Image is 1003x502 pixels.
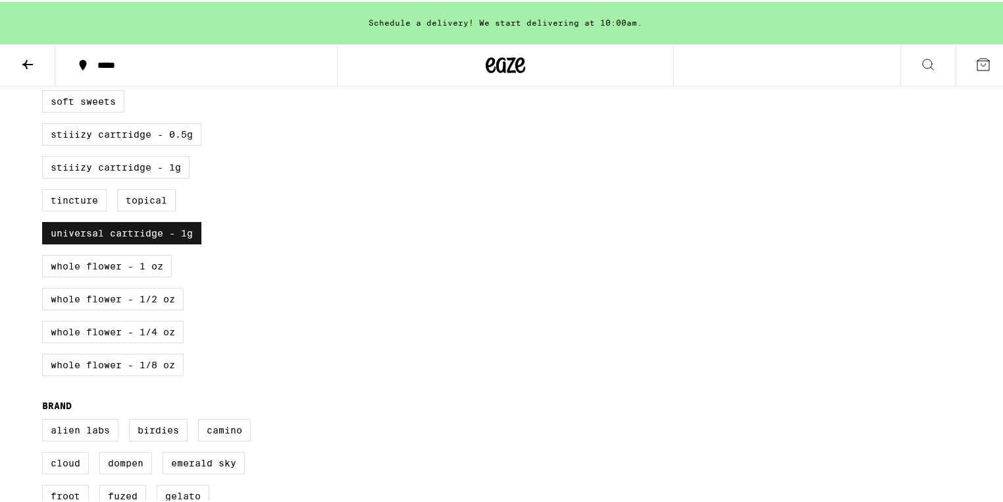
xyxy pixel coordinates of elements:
[42,187,107,209] label: Tincture
[42,417,118,439] label: Alien Labs
[42,319,184,341] label: Whole Flower - 1/4 oz
[42,399,72,409] legend: Brand
[42,121,201,144] label: STIIIZY Cartridge - 0.5g
[8,9,95,20] span: Hi. Need any help?
[42,352,184,374] label: Whole Flower - 1/8 oz
[42,220,201,242] label: Universal Cartridge - 1g
[42,154,190,177] label: STIIIZY Cartridge - 1g
[198,417,251,439] label: Camino
[42,88,124,111] label: Soft Sweets
[129,417,188,439] label: Birdies
[42,253,172,275] label: Whole Flower - 1 oz
[163,450,245,472] label: Emerald Sky
[99,450,152,472] label: Dompen
[42,450,89,472] label: Cloud
[42,286,184,308] label: Whole Flower - 1/2 oz
[117,187,176,209] label: Topical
